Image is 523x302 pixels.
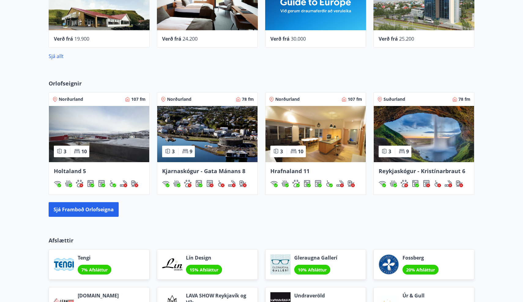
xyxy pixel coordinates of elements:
div: Hleðslustöð fyrir rafbíla [239,180,247,187]
span: Verð frá [162,35,181,42]
span: Holtaland 5 [54,167,86,175]
div: Heitur pottur [390,180,397,187]
span: Tengi [78,254,111,261]
span: 3 [64,148,66,155]
span: Gleraugna Gallerí [294,254,337,261]
div: Gæludýr [184,180,191,187]
img: hddCLTAnxqFUMr1fxmbGG8zWilo2syolR0f9UjPn.svg [206,180,213,187]
span: 20% Afsláttur [406,267,435,273]
a: Sjá allt [49,53,64,60]
div: Hleðslustöð fyrir rafbíla [456,180,463,187]
img: pxcaIm5dSOV3FS4whs1soiYWTwFQvksT25a9J10C.svg [76,180,83,187]
img: Dl16BY4EX9PAW649lg1C3oBuIaAsR6QVDQBO2cTm.svg [412,180,419,187]
span: 25.200 [399,35,414,42]
div: Aðgengi fyrir hjólastól [217,180,224,187]
img: nH7E6Gw2rvWFb8XaSdRp44dhkQaj4PJkOoRYItBQ.svg [347,180,355,187]
div: Gæludýr [401,180,408,187]
span: 19.900 [74,35,89,42]
span: Fossberg [402,254,439,261]
div: Gæludýr [76,180,83,187]
div: Heitur pottur [281,180,289,187]
img: Paella dish [265,106,366,162]
img: hddCLTAnxqFUMr1fxmbGG8zWilo2syolR0f9UjPn.svg [98,180,105,187]
div: Reykingar / Vape [120,180,127,187]
img: Paella dish [157,106,258,162]
div: Reykingar / Vape [336,180,344,187]
div: Aðgengi fyrir hjólastól [434,180,441,187]
div: Þvottavél [303,180,311,187]
div: Þráðlaust net [162,180,169,187]
img: pxcaIm5dSOV3FS4whs1soiYWTwFQvksT25a9J10C.svg [401,180,408,187]
div: Þurrkari [98,180,105,187]
div: Aðgengi fyrir hjólastól [109,180,116,187]
img: HJRyFFsYp6qjeUYhR4dAD8CaCEsnIFYZ05miwXoh.svg [54,180,61,187]
div: Reykingar / Vape [445,180,452,187]
p: Afslættir [49,236,474,244]
div: Þráðlaust net [54,180,61,187]
img: QNIUl6Cv9L9rHgMXwuzGLuiJOj7RKqxk9mBFPqjq.svg [228,180,236,187]
img: Dl16BY4EX9PAW649lg1C3oBuIaAsR6QVDQBO2cTm.svg [195,180,202,187]
img: Dl16BY4EX9PAW649lg1C3oBuIaAsR6QVDQBO2cTm.svg [303,180,311,187]
span: Norðurland [167,96,191,102]
div: Þvottavél [87,180,94,187]
span: Kjarnaskógur - Gata Mánans 8 [162,167,245,175]
span: 10% Afsláttur [298,267,327,273]
img: HJRyFFsYp6qjeUYhR4dAD8CaCEsnIFYZ05miwXoh.svg [270,180,278,187]
span: 10 [81,148,87,155]
div: Þurrkari [206,180,213,187]
span: 15% Afsláttur [190,267,218,273]
span: 7% Afsláttur [81,267,108,273]
div: Heitur pottur [173,180,180,187]
img: h89QDIuHlAdpqTriuIvuEWkTH976fOgBEOOeu1mi.svg [390,180,397,187]
img: nH7E6Gw2rvWFb8XaSdRp44dhkQaj4PJkOoRYItBQ.svg [239,180,247,187]
span: Verð frá [54,35,73,42]
img: h89QDIuHlAdpqTriuIvuEWkTH976fOgBEOOeu1mi.svg [281,180,289,187]
span: 10 [298,148,303,155]
img: QNIUl6Cv9L9rHgMXwuzGLuiJOj7RKqxk9mBFPqjq.svg [445,180,452,187]
img: 8IYIKVZQyRlUC6HQIIUSdjpPGRncJsz2RzLgWvp4.svg [325,180,333,187]
span: Orlofseignir [49,79,82,87]
div: Hleðslustöð fyrir rafbíla [131,180,138,187]
img: QNIUl6Cv9L9rHgMXwuzGLuiJOj7RKqxk9mBFPqjq.svg [336,180,344,187]
span: Úr & Gull [402,292,439,299]
div: Þurrkari [314,180,322,187]
div: Þurrkari [423,180,430,187]
div: Reykingar / Vape [228,180,236,187]
span: [DOMAIN_NAME] [78,292,119,299]
img: 8IYIKVZQyRlUC6HQIIUSdjpPGRncJsz2RzLgWvp4.svg [109,180,116,187]
span: Verð frá [379,35,398,42]
span: 107 fm [131,96,146,102]
img: Dl16BY4EX9PAW649lg1C3oBuIaAsR6QVDQBO2cTm.svg [87,180,94,187]
span: 78 fm [242,96,254,102]
span: Undraveröld [294,292,330,299]
span: 3 [172,148,175,155]
span: 9 [190,148,192,155]
img: 8IYIKVZQyRlUC6HQIIUSdjpPGRncJsz2RzLgWvp4.svg [217,180,224,187]
span: Norðurland [59,96,83,102]
img: HJRyFFsYp6qjeUYhR4dAD8CaCEsnIFYZ05miwXoh.svg [162,180,169,187]
img: HJRyFFsYp6qjeUYhR4dAD8CaCEsnIFYZ05miwXoh.svg [379,180,386,187]
div: Þvottavél [412,180,419,187]
div: Þvottavél [195,180,202,187]
img: 8IYIKVZQyRlUC6HQIIUSdjpPGRncJsz2RzLgWvp4.svg [434,180,441,187]
img: h89QDIuHlAdpqTriuIvuEWkTH976fOgBEOOeu1mi.svg [173,180,180,187]
button: Sjá framboð orlofseigna [49,202,119,217]
span: Hrafnaland 11 [270,167,310,175]
img: h89QDIuHlAdpqTriuIvuEWkTH976fOgBEOOeu1mi.svg [65,180,72,187]
span: 9 [406,148,409,155]
span: 78 fm [458,96,470,102]
div: Hleðslustöð fyrir rafbíla [347,180,355,187]
img: nH7E6Gw2rvWFb8XaSdRp44dhkQaj4PJkOoRYItBQ.svg [131,180,138,187]
span: Suðurland [384,96,405,102]
span: Lín Design [186,254,222,261]
span: 3 [388,148,391,155]
img: Paella dish [49,106,149,162]
span: Reykjaskógur - Kristínarbraut 6 [379,167,465,175]
img: pxcaIm5dSOV3FS4whs1soiYWTwFQvksT25a9J10C.svg [292,180,300,187]
div: Gæludýr [292,180,300,187]
div: Þráðlaust net [379,180,386,187]
span: 30.000 [291,35,306,42]
span: 107 fm [348,96,362,102]
div: Aðgengi fyrir hjólastól [325,180,333,187]
img: hddCLTAnxqFUMr1fxmbGG8zWilo2syolR0f9UjPn.svg [423,180,430,187]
